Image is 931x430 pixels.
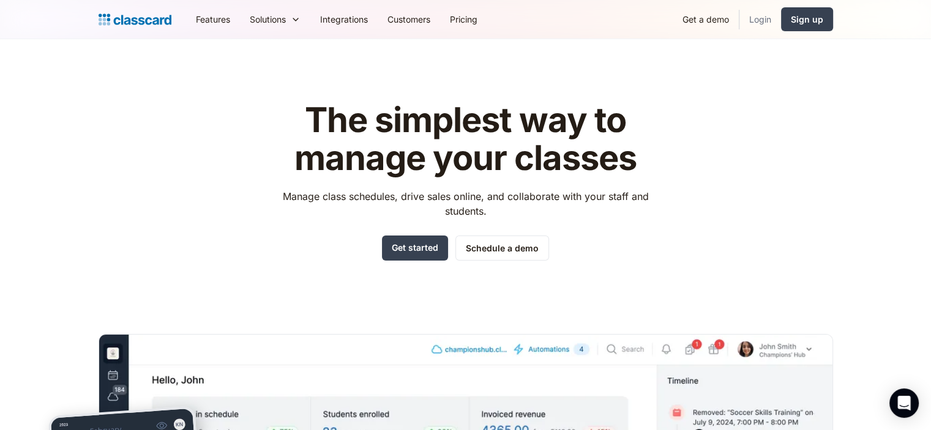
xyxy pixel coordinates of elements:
[455,235,549,261] a: Schedule a demo
[791,13,823,26] div: Sign up
[382,235,448,261] a: Get started
[310,6,378,33] a: Integrations
[673,6,739,33] a: Get a demo
[240,6,310,33] div: Solutions
[889,388,919,418] div: Open Intercom Messenger
[739,6,781,33] a: Login
[271,189,660,218] p: Manage class schedules, drive sales online, and collaborate with your staff and students.
[250,13,286,26] div: Solutions
[440,6,487,33] a: Pricing
[781,7,833,31] a: Sign up
[99,11,171,28] a: home
[378,6,440,33] a: Customers
[186,6,240,33] a: Features
[271,102,660,177] h1: The simplest way to manage your classes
